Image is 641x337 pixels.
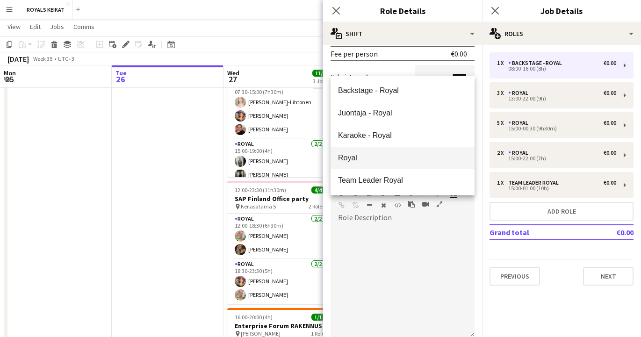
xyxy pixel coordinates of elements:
span: Wed [227,69,239,77]
span: 2 Roles [309,203,324,210]
div: 15:00-01:00 (10h) [497,186,616,191]
h3: Role Details [323,5,482,17]
div: 13:00-22:00 (9h) [497,96,616,101]
span: Royal [338,153,467,162]
div: 5 x [497,120,508,126]
a: Jobs [46,21,68,33]
a: Comms [70,21,98,33]
div: 2 x [497,150,508,156]
span: 16:00-20:00 (4h) [235,314,273,321]
div: 08:00-16:00 (8h) [497,66,616,71]
app-card-role: Royal2/215:00-19:00 (4h)[PERSON_NAME][PERSON_NAME] [227,139,332,184]
span: Team Leader Royal [338,176,467,185]
span: Backstage - Royal [338,86,467,95]
app-job-card: 12:00-23:30 (11h30m)4/4SAP Finland Office party Keilasatama 52 RolesRoyal2/212:00-18:30 (6h30m)[P... [227,181,332,304]
div: Royal [508,120,532,126]
span: 25 [2,74,16,85]
span: 27 [226,74,239,85]
div: Royal [508,150,532,156]
app-card-role: Royal3/307:30-15:00 (7h30m)[PERSON_NAME]-Lihtonen[PERSON_NAME][PERSON_NAME] [227,80,332,139]
a: View [4,21,24,33]
div: €0.00 [604,179,616,186]
div: €0.00 [604,90,616,96]
button: Next [583,267,634,286]
span: Juontaja - Royal [338,108,467,117]
span: Comms [73,22,94,31]
div: [DATE] [7,54,29,64]
span: View [7,22,21,31]
span: 12:00-23:30 (11h30m) [235,186,286,194]
button: HTML Code [394,201,401,209]
app-job-card: 07:30-23:30 (16h)6/6Terveystalo, Acceleration Day Katajanokka3 RolesRoyal3/307:30-15:00 (7h30m)[P... [227,39,332,177]
span: 26 [114,74,127,85]
td: Grand total [490,225,589,240]
div: 3 x [497,90,508,96]
button: Horizontal Line [366,201,373,209]
span: Week 35 [31,55,54,62]
div: 3 Jobs [313,78,331,85]
div: 15:00-22:00 (7h) [497,156,616,161]
div: 1 x [497,60,508,66]
button: Add role [490,202,634,221]
div: Roles [482,22,641,45]
h3: Enterprise Forum RAKENNUS [227,322,332,330]
span: 4/4 [311,186,324,194]
div: Backstage - Royal [508,60,566,66]
span: Mon [4,69,16,77]
div: 1 x [497,179,508,186]
div: €0.00 [604,120,616,126]
div: Royal [508,90,532,96]
div: Fee per person [331,49,378,58]
button: Paste as plain text [408,201,415,208]
h3: Job Details [482,5,641,17]
span: Keilasatama 5 [241,203,276,210]
span: Jobs [50,22,64,31]
div: €0.00 [604,150,616,156]
div: 15:00-00:30 (9h30m) [497,126,616,131]
span: Edit [30,22,41,31]
span: 1 Role [311,330,324,337]
button: Fullscreen [436,201,443,208]
span: Tue [115,69,127,77]
app-card-role: Royal2/218:30-23:30 (5h)[PERSON_NAME][PERSON_NAME] [227,259,332,304]
div: Team Leader Royal [508,179,562,186]
label: Subsistence [331,72,368,81]
a: Edit [26,21,44,33]
button: Insert video [422,201,429,208]
button: Previous [490,267,540,286]
button: Clear Formatting [380,201,387,209]
h3: SAP Finland Office party [227,194,332,203]
span: 11/11 [312,70,331,77]
div: Shift [323,22,482,45]
span: [PERSON_NAME] [241,330,281,337]
app-card-role: Royal2/212:00-18:30 (6h30m)[PERSON_NAME][PERSON_NAME] [227,214,332,259]
div: €0.00 [604,60,616,66]
span: 1/1 [311,314,324,321]
div: €0.00 [451,49,467,58]
td: €0.00 [589,225,634,240]
span: Karaoke - Royal [338,131,467,140]
div: UTC+3 [58,55,74,62]
button: ROYALS KEIKAT [19,0,72,19]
